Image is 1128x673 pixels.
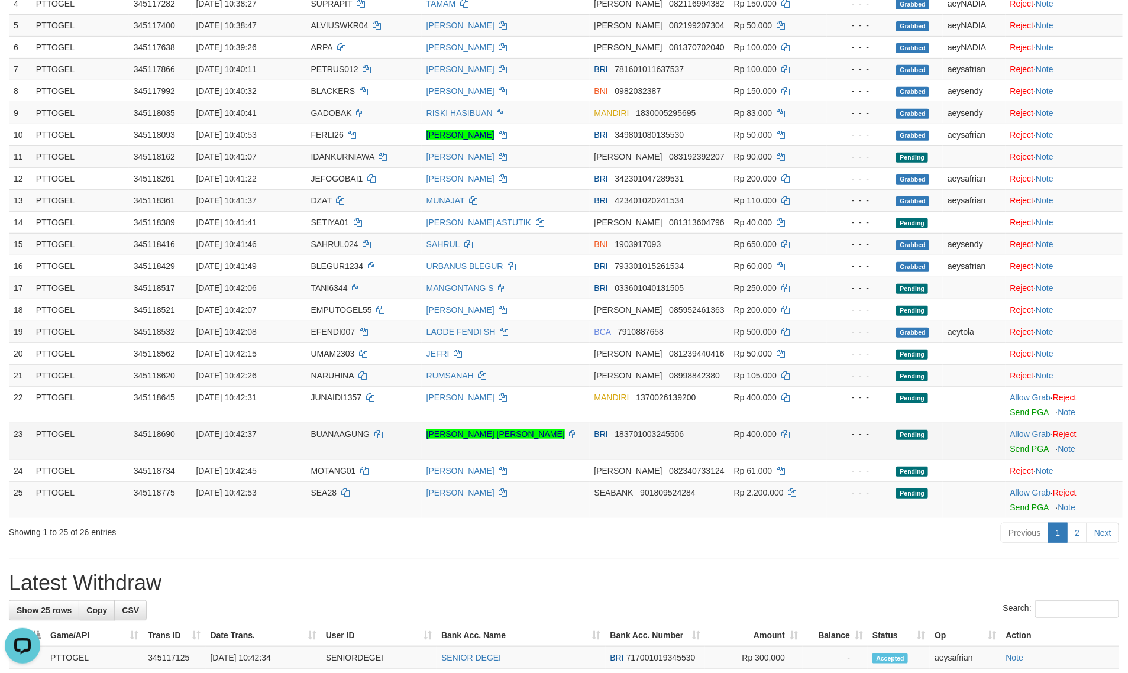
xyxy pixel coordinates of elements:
a: Send PGA [1010,407,1049,417]
a: MUNAJAT [426,196,465,205]
td: PTTOGEL [31,299,129,321]
td: · [1006,102,1123,124]
div: - - - [832,370,887,381]
span: Grabbed [896,196,929,206]
span: [PERSON_NAME] [594,152,662,161]
td: PTTOGEL [31,124,129,145]
th: Trans ID: activate to sort column ascending [143,625,205,646]
td: PTTOGEL [31,145,129,167]
span: Grabbed [896,65,929,75]
th: Date Trans.: activate to sort column ascending [206,625,321,646]
td: · [1006,145,1123,167]
span: JEFOGOBAI1 [311,174,363,183]
a: Previous [1001,523,1048,543]
td: aeysendy [943,102,1006,124]
a: Reject [1010,218,1034,227]
span: Grabbed [896,21,929,31]
a: Reject [1010,305,1034,315]
td: 14 [9,211,31,233]
span: Rp 100.000 [734,43,777,52]
a: [PERSON_NAME] [426,466,494,475]
span: 345118532 [134,327,175,336]
td: · [1006,233,1123,255]
a: Show 25 rows [9,600,79,620]
td: PTTOGEL [31,364,129,386]
span: BRI [594,174,608,183]
a: Reject [1010,130,1034,140]
span: Copy 1830005295695 to clipboard [636,108,696,118]
a: [PERSON_NAME] [426,130,494,140]
td: PTTOGEL [31,342,129,364]
td: aeytola [943,321,1006,342]
span: MANDIRI [594,108,629,118]
span: TANI6344 [311,283,348,293]
td: · [1006,255,1123,277]
a: [PERSON_NAME] [426,393,494,402]
td: aeysafrian [943,167,1006,189]
th: Bank Acc. Number: activate to sort column ascending [606,625,705,646]
span: BLACKERS [311,86,355,96]
span: 345118517 [134,283,175,293]
td: 16 [9,255,31,277]
td: aeysendy [943,233,1006,255]
span: Copy 081239440416 to clipboard [669,349,724,358]
span: [DATE] 10:38:47 [196,21,257,30]
a: Note [1058,407,1076,417]
td: · [1006,321,1123,342]
a: Allow Grab [1010,488,1051,497]
span: BNI [594,240,608,249]
td: aeysendy [943,80,1006,102]
span: ALVIUSWKR04 [311,21,369,30]
td: PTTOGEL [31,255,129,277]
a: CSV [114,600,147,620]
td: 13 [9,189,31,211]
a: [PERSON_NAME] [426,64,494,74]
span: 345118429 [134,261,175,271]
td: 21 [9,364,31,386]
span: [DATE] 10:41:49 [196,261,257,271]
div: - - - [832,151,887,163]
div: - - - [832,216,887,228]
span: Rp 100.000 [734,64,777,74]
a: Note [1036,43,1053,52]
td: PTTOGEL [31,36,129,58]
a: Reject [1010,371,1034,380]
a: SAHRUL [426,240,460,249]
span: Copy 423401020241534 to clipboard [615,196,684,205]
th: Op: activate to sort column ascending [930,625,1001,646]
span: BRI [594,261,608,271]
a: Reject [1010,240,1034,249]
td: 10 [9,124,31,145]
span: 345118416 [134,240,175,249]
td: · [1006,211,1123,233]
span: Copy 033601040131505 to clipboard [615,283,684,293]
button: Open LiveChat chat widget [5,5,40,40]
span: Pending [896,218,928,228]
span: [DATE] 10:41:37 [196,196,257,205]
label: Search: [1003,600,1119,618]
td: 11 [9,145,31,167]
a: Reject [1010,108,1034,118]
td: 20 [9,342,31,364]
td: 19 [9,321,31,342]
span: Copy 085952461363 to clipboard [669,305,724,315]
a: Note [1036,196,1053,205]
a: Note [1036,327,1053,336]
span: Rp 90.000 [734,152,773,161]
span: [DATE] 10:39:26 [196,43,257,52]
div: - - - [832,107,887,119]
span: BRI [594,130,608,140]
td: PTTOGEL [31,14,129,36]
a: 1 [1048,523,1068,543]
span: Copy 342301047289531 to clipboard [615,174,684,183]
a: Note [1036,371,1053,380]
span: 345118162 [134,152,175,161]
td: PTTOGEL [31,102,129,124]
td: PTTOGEL [31,277,129,299]
span: ARPA [311,43,332,52]
a: Note [1036,130,1053,140]
div: - - - [832,85,887,97]
div: - - - [832,41,887,53]
a: Reject [1053,393,1077,402]
td: 7 [9,58,31,80]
